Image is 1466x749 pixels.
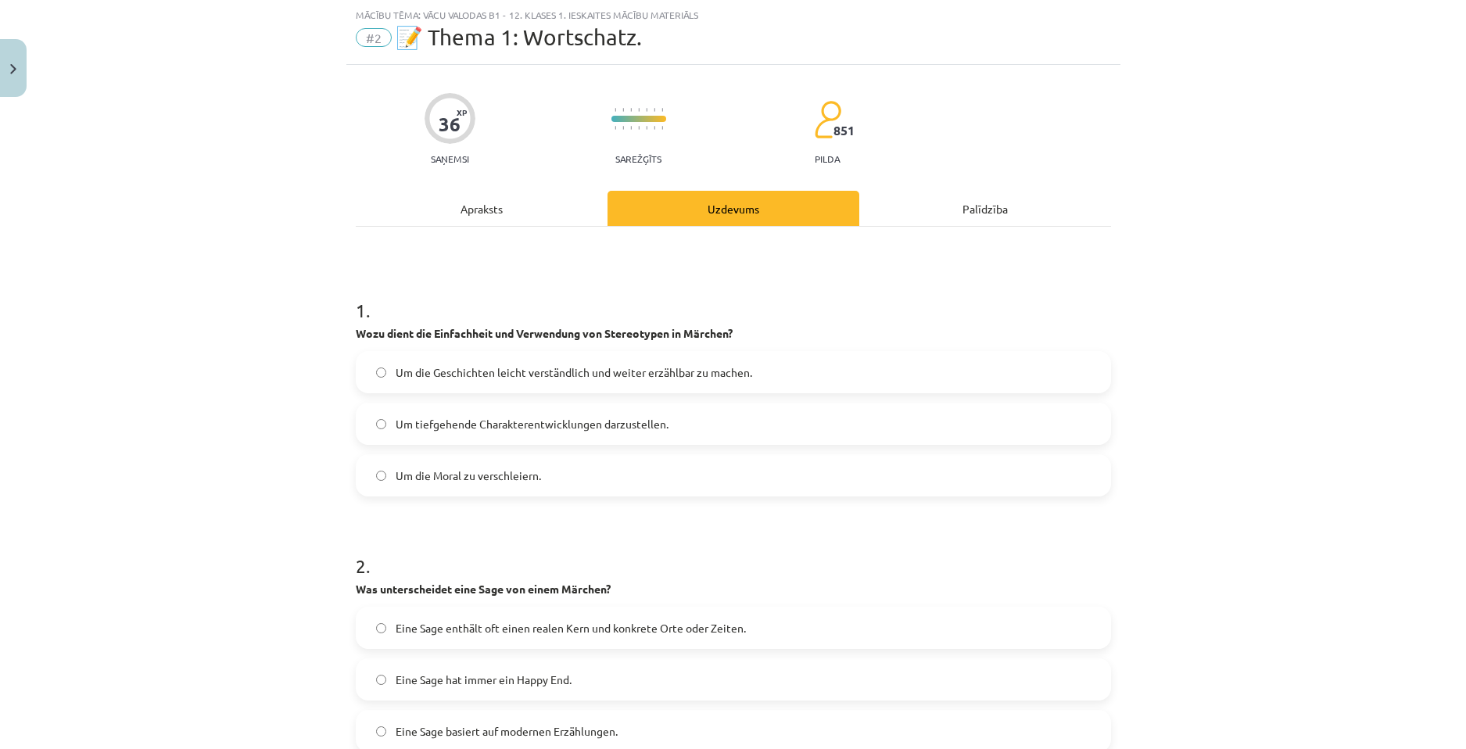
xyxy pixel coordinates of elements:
[356,9,1111,20] div: Mācību tēma: Vācu valodas b1 - 12. klases 1. ieskaites mācību materiāls
[654,108,655,112] img: icon-short-line-57e1e144782c952c97e751825c79c345078a6d821885a25fce030b3d8c18986b.svg
[859,191,1111,226] div: Palīdzība
[439,113,461,135] div: 36
[376,675,386,685] input: Eine Sage hat immer ein Happy End.
[638,108,640,112] img: icon-short-line-57e1e144782c952c97e751825c79c345078a6d821885a25fce030b3d8c18986b.svg
[646,108,647,112] img: icon-short-line-57e1e144782c952c97e751825c79c345078a6d821885a25fce030b3d8c18986b.svg
[630,108,632,112] img: icon-short-line-57e1e144782c952c97e751825c79c345078a6d821885a25fce030b3d8c18986b.svg
[396,723,618,740] span: Eine Sage basiert auf modernen Erzählungen.
[615,153,661,164] p: Sarežģīts
[10,64,16,74] img: icon-close-lesson-0947bae3869378f0d4975bcd49f059093ad1ed9edebbc8119c70593378902aed.svg
[376,726,386,736] input: Eine Sage basiert auf modernen Erzählungen.
[615,108,616,112] img: icon-short-line-57e1e144782c952c97e751825c79c345078a6d821885a25fce030b3d8c18986b.svg
[396,672,572,688] span: Eine Sage hat immer ein Happy End.
[425,153,475,164] p: Saņemsi
[814,100,841,139] img: students-c634bb4e5e11cddfef0936a35e636f08e4e9abd3cc4e673bd6f9a4125e45ecb1.svg
[396,620,746,636] span: Eine Sage enthält oft einen realen Kern und konkrete Orte oder Zeiten.
[356,191,608,226] div: Apraksts
[661,126,663,130] img: icon-short-line-57e1e144782c952c97e751825c79c345078a6d821885a25fce030b3d8c18986b.svg
[630,126,632,130] img: icon-short-line-57e1e144782c952c97e751825c79c345078a6d821885a25fce030b3d8c18986b.svg
[376,623,386,633] input: Eine Sage enthält oft einen realen Kern und konkrete Orte oder Zeiten.
[833,124,855,138] span: 851
[356,528,1111,576] h1: 2 .
[457,108,467,116] span: XP
[376,419,386,429] input: Um tiefgehende Charakterentwicklungen darzustellen.
[376,471,386,481] input: Um die Moral zu verschleiern.
[622,126,624,130] img: icon-short-line-57e1e144782c952c97e751825c79c345078a6d821885a25fce030b3d8c18986b.svg
[622,108,624,112] img: icon-short-line-57e1e144782c952c97e751825c79c345078a6d821885a25fce030b3d8c18986b.svg
[654,126,655,130] img: icon-short-line-57e1e144782c952c97e751825c79c345078a6d821885a25fce030b3d8c18986b.svg
[356,28,392,47] span: #2
[396,468,541,484] span: Um die Moral zu verschleiern.
[638,126,640,130] img: icon-short-line-57e1e144782c952c97e751825c79c345078a6d821885a25fce030b3d8c18986b.svg
[356,582,611,596] strong: Was unterscheidet eine Sage von einem Märchen?
[396,364,752,381] span: Um die Geschichten leicht verständlich und weiter erzählbar zu machen.
[608,191,859,226] div: Uzdevums
[376,367,386,378] input: Um die Geschichten leicht verständlich und weiter erzählbar zu machen.
[615,126,616,130] img: icon-short-line-57e1e144782c952c97e751825c79c345078a6d821885a25fce030b3d8c18986b.svg
[646,126,647,130] img: icon-short-line-57e1e144782c952c97e751825c79c345078a6d821885a25fce030b3d8c18986b.svg
[396,416,668,432] span: Um tiefgehende Charakterentwicklungen darzustellen.
[396,24,642,50] span: 📝 Thema 1: Wortschatz.
[356,326,733,340] strong: Wozu dient die Einfachheit und Verwendung von Stereotypen in Märchen?
[815,153,840,164] p: pilda
[356,272,1111,321] h1: 1 .
[661,108,663,112] img: icon-short-line-57e1e144782c952c97e751825c79c345078a6d821885a25fce030b3d8c18986b.svg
